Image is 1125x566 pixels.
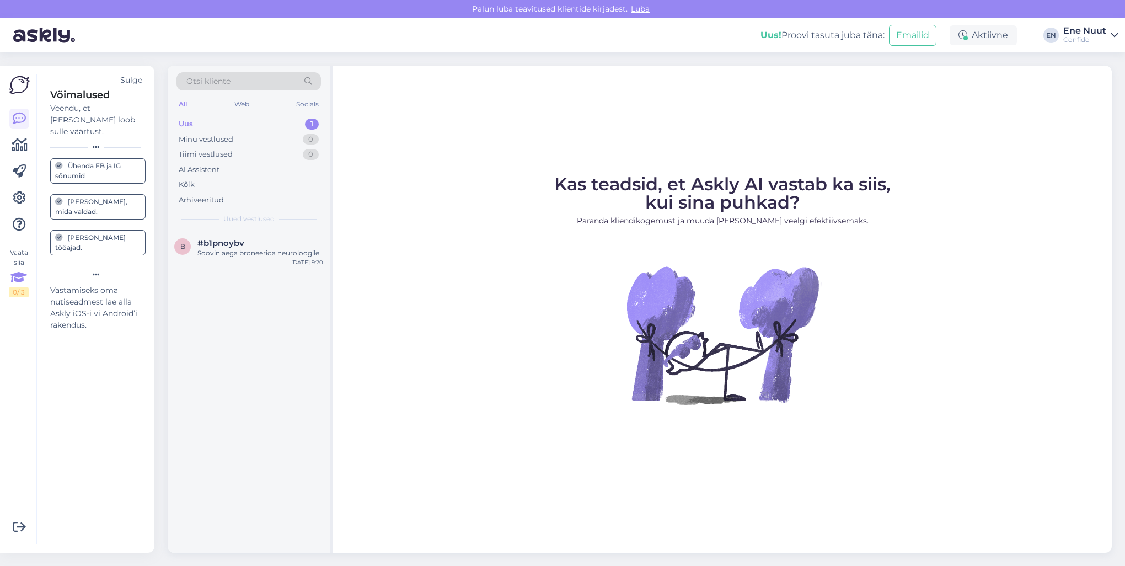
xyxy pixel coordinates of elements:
[179,164,219,175] div: AI Assistent
[291,258,323,266] div: [DATE] 9:20
[55,233,141,253] div: [PERSON_NAME] tööajad.
[1063,35,1106,44] div: Confido
[9,74,30,95] img: Askly Logo
[554,173,891,213] span: Kas teadsid, et Askly AI vastab ka siis, kui sina puhkad?
[9,287,29,297] div: 0 / 3
[303,134,319,145] div: 0
[197,248,323,258] div: Soovin aega broneerida neuroloogile
[176,97,189,111] div: All
[950,25,1017,45] div: Aktiivne
[180,242,185,250] span: b
[554,215,891,227] p: Paranda kliendikogemust ja muuda [PERSON_NAME] veelgi efektiivsemaks.
[623,236,822,434] img: No Chat active
[223,214,275,224] span: Uued vestlused
[294,97,321,111] div: Socials
[179,119,193,130] div: Uus
[50,88,146,103] div: Võimalused
[179,134,233,145] div: Minu vestlused
[50,158,146,184] a: Ühenda FB ja IG sõnumid
[628,4,653,14] span: Luba
[179,179,195,190] div: Kõik
[120,74,142,86] div: Sulge
[50,194,146,220] a: [PERSON_NAME], mida valdad.
[1043,28,1059,43] div: EN
[9,248,29,297] div: Vaata siia
[889,25,936,46] button: Emailid
[1063,26,1118,44] a: Ene NuutConfido
[760,30,781,40] b: Uus!
[1063,26,1106,35] div: Ene Nuut
[50,285,146,331] div: Vastamiseks oma nutiseadmest lae alla Askly iOS-i vi Android’i rakendus.
[55,197,141,217] div: [PERSON_NAME], mida valdad.
[760,29,885,42] div: Proovi tasuta juba täna:
[186,76,231,87] span: Otsi kliente
[179,195,224,206] div: Arhiveeritud
[55,161,141,181] div: Ühenda FB ja IG sõnumid
[305,119,319,130] div: 1
[50,103,146,137] div: Veendu, et [PERSON_NAME] loob sulle väärtust.
[179,149,233,160] div: Tiimi vestlused
[197,238,244,248] span: #b1pnoybv
[303,149,319,160] div: 0
[50,230,146,255] a: [PERSON_NAME] tööajad.
[232,97,251,111] div: Web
